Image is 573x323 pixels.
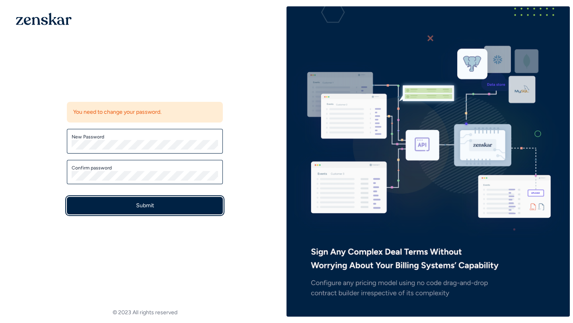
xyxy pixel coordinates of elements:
[16,13,72,25] img: 1OGAJ2xQqyY4LXKgY66KYq0eOWRCkrZdAb3gUhuVAqdWPZE9SRJmCz+oDMSn4zDLXe31Ii730ItAGKgCKgCCgCikA4Av8PJUP...
[3,309,286,317] footer: © 2023 All rights reserved
[67,197,223,214] button: Submit
[72,134,218,140] label: New Password
[67,102,223,123] div: You need to change your password.
[72,165,218,171] label: Confirm password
